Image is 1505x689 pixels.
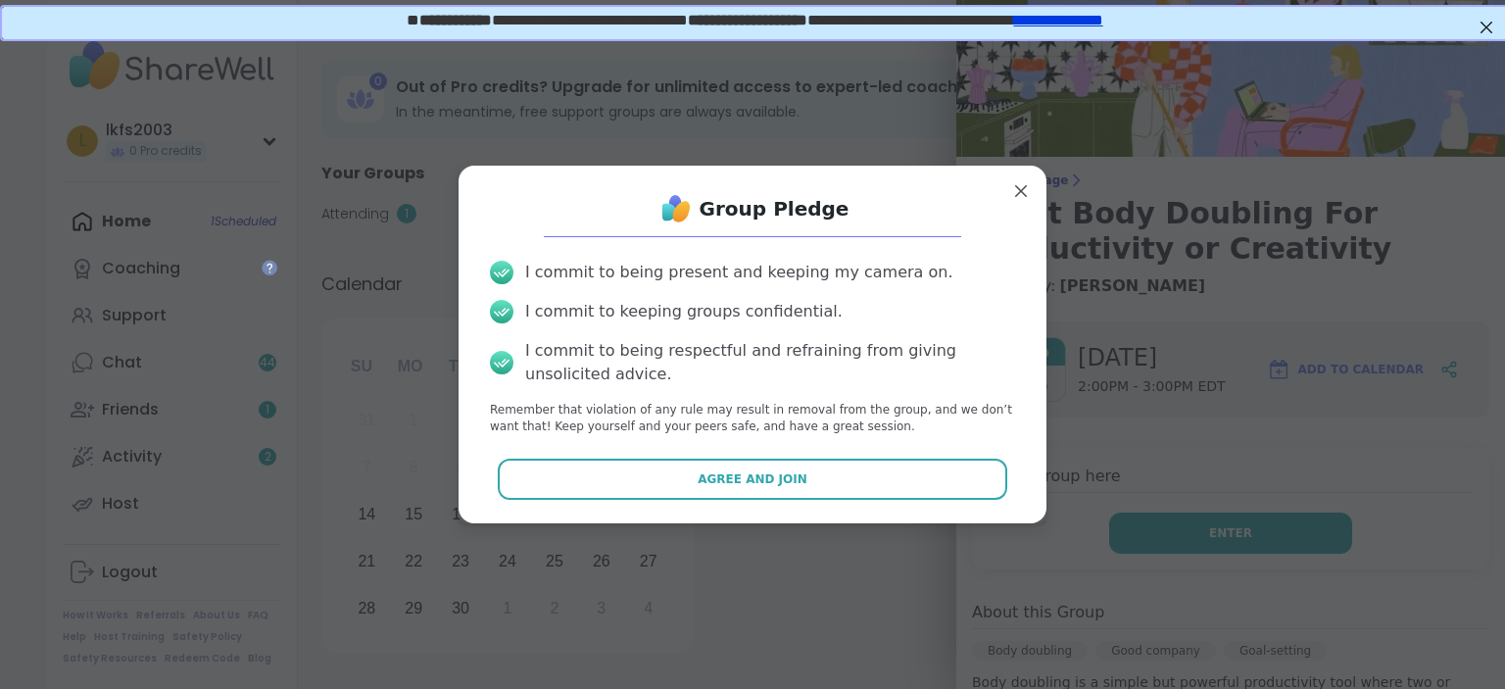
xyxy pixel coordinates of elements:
[700,195,850,222] h1: Group Pledge
[490,402,1015,435] p: Remember that violation of any rule may result in removal from the group, and we don’t want that!...
[498,459,1008,500] button: Agree and Join
[525,339,1015,386] div: I commit to being respectful and refraining from giving unsolicited advice.
[525,261,952,284] div: I commit to being present and keeping my camera on.
[656,189,696,228] img: ShareWell Logo
[698,470,807,488] span: Agree and Join
[262,260,277,275] iframe: Spotlight
[525,300,843,323] div: I commit to keeping groups confidential.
